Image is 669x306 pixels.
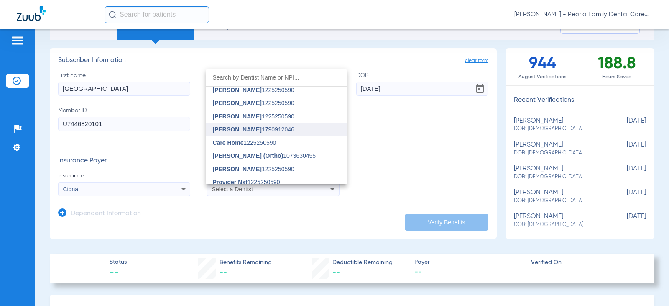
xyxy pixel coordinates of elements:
[213,100,262,106] span: [PERSON_NAME]
[213,179,248,185] span: Provider Nsf
[213,153,316,159] span: 1073630455
[213,152,283,159] span: [PERSON_NAME] (Ortho)
[213,100,294,106] span: 1225250590
[213,179,280,185] span: 1225250590
[206,69,347,86] input: dropdown search
[213,166,294,172] span: 1225250590
[213,113,262,120] span: [PERSON_NAME]
[213,87,294,93] span: 1225250590
[213,166,262,172] span: [PERSON_NAME]
[213,126,262,133] span: [PERSON_NAME]
[213,113,294,119] span: 1225250590
[213,126,294,132] span: 1790912046
[213,87,262,93] span: [PERSON_NAME]
[213,139,244,146] span: Care Home
[213,140,276,146] span: 1225250590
